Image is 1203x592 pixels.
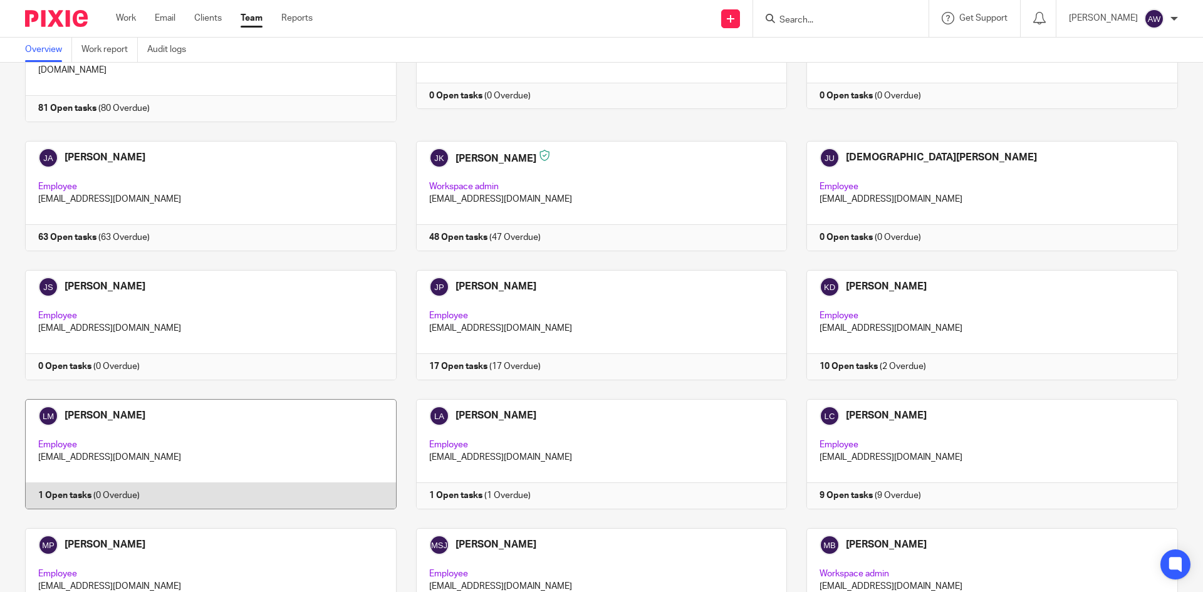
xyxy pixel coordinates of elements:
[116,12,136,24] a: Work
[155,12,175,24] a: Email
[241,12,263,24] a: Team
[25,10,88,27] img: Pixie
[1069,12,1138,24] p: [PERSON_NAME]
[194,12,222,24] a: Clients
[959,14,1008,23] span: Get Support
[1144,9,1164,29] img: svg%3E
[81,38,138,62] a: Work report
[778,15,891,26] input: Search
[25,38,72,62] a: Overview
[147,38,195,62] a: Audit logs
[281,12,313,24] a: Reports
